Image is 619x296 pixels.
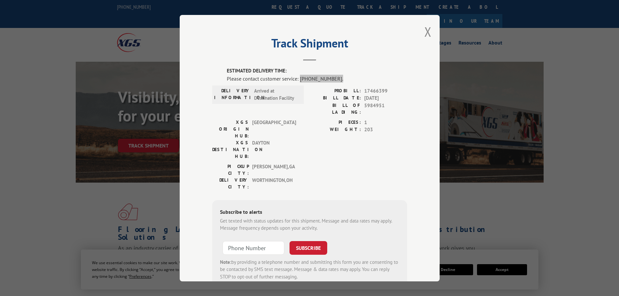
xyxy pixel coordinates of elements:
[220,217,399,232] div: Get texted with status updates for this shipment. Message and data rates may apply. Message frequ...
[227,74,407,82] div: Please contact customer service: [PHONE_NUMBER].
[364,95,407,102] span: [DATE]
[364,119,407,126] span: 1
[212,39,407,51] h2: Track Shipment
[310,126,361,134] label: WEIGHT:
[212,119,249,139] label: XGS ORIGIN HUB:
[220,258,399,280] div: by providing a telephone number and submitting this form you are consenting to be contacted by SM...
[220,259,231,265] strong: Note:
[252,139,296,160] span: DAYTON
[212,176,249,190] label: DELIVERY CITY:
[252,176,296,190] span: WORTHINGTON , OH
[252,163,296,176] span: [PERSON_NAME] , GA
[214,87,251,102] label: DELIVERY INFORMATION:
[254,87,298,102] span: Arrived at Destination Facility
[223,241,284,254] input: Phone Number
[252,119,296,139] span: [GEOGRAPHIC_DATA]
[364,126,407,134] span: 203
[364,102,407,115] span: 5984951
[310,95,361,102] label: BILL DATE:
[310,119,361,126] label: PIECES:
[310,102,361,115] label: BILL OF LADING:
[310,87,361,95] label: PROBILL:
[424,23,432,40] button: Close modal
[212,163,249,176] label: PICKUP CITY:
[220,208,399,217] div: Subscribe to alerts
[227,67,407,75] label: ESTIMATED DELIVERY TIME:
[364,87,407,95] span: 17466399
[290,241,327,254] button: SUBSCRIBE
[212,139,249,160] label: XGS DESTINATION HUB:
